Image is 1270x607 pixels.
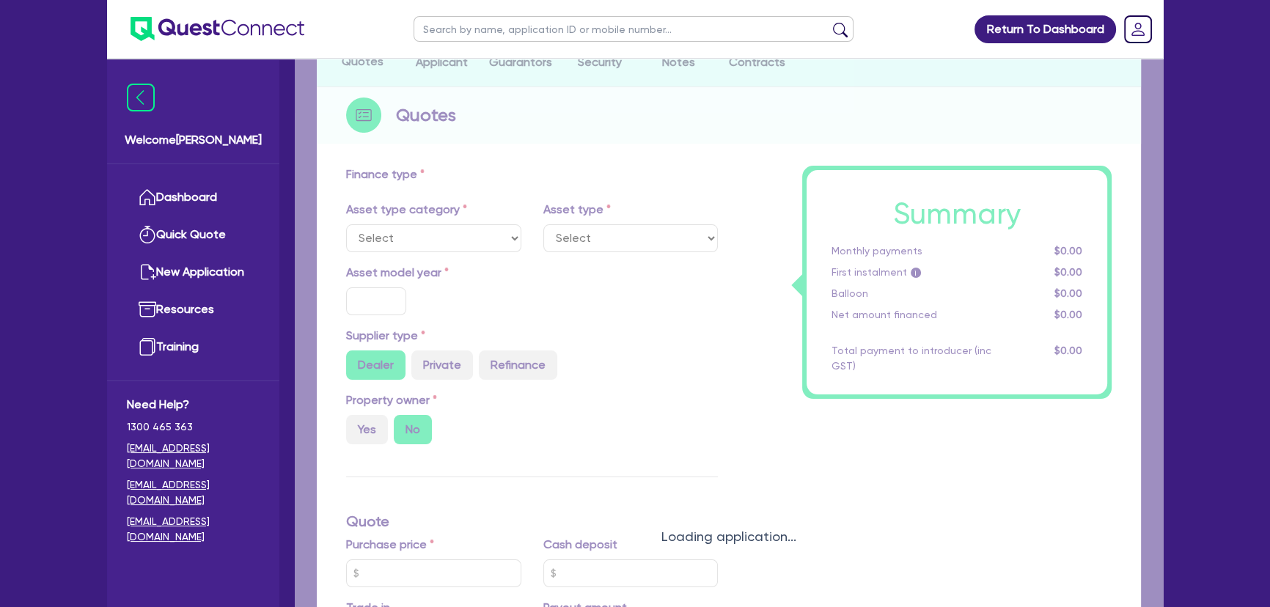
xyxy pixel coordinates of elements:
span: Need Help? [127,396,260,413]
div: Loading application... [295,526,1163,546]
span: Welcome [PERSON_NAME] [125,131,262,149]
img: quick-quote [139,226,156,243]
a: [EMAIL_ADDRESS][DOMAIN_NAME] [127,477,260,508]
img: quest-connect-logo-blue [131,17,304,41]
a: Dropdown toggle [1119,10,1157,48]
a: Training [127,328,260,366]
a: [EMAIL_ADDRESS][DOMAIN_NAME] [127,514,260,545]
a: [EMAIL_ADDRESS][DOMAIN_NAME] [127,441,260,471]
img: icon-menu-close [127,84,155,111]
input: Search by name, application ID or mobile number... [414,16,854,42]
a: Quick Quote [127,216,260,254]
img: new-application [139,263,156,281]
span: 1300 465 363 [127,419,260,435]
a: New Application [127,254,260,291]
img: training [139,338,156,356]
a: Return To Dashboard [974,15,1116,43]
img: resources [139,301,156,318]
a: Resources [127,291,260,328]
a: Dashboard [127,179,260,216]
